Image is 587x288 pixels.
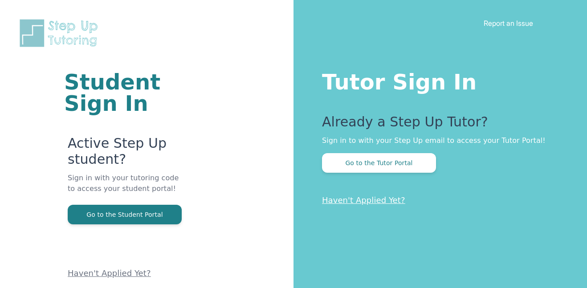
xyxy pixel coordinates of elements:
[68,205,182,224] button: Go to the Student Portal
[322,153,436,173] button: Go to the Tutor Portal
[68,210,182,219] a: Go to the Student Portal
[322,68,551,93] h1: Tutor Sign In
[64,71,187,114] h1: Student Sign In
[484,19,533,28] a: Report an Issue
[322,135,551,146] p: Sign in to with your Step Up email to access your Tutor Portal!
[68,268,151,278] a: Haven't Applied Yet?
[68,173,187,205] p: Sign in with your tutoring code to access your student portal!
[322,195,405,205] a: Haven't Applied Yet?
[18,18,103,49] img: Step Up Tutoring horizontal logo
[322,114,551,135] p: Already a Step Up Tutor?
[322,158,436,167] a: Go to the Tutor Portal
[68,135,187,173] p: Active Step Up student?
